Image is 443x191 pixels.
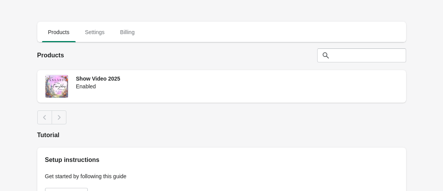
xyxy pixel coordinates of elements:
span: Show Video 2025 [76,76,120,82]
h2: Products [37,51,64,60]
h2: Setup instructions [45,155,398,165]
img: Show Video 2025 [45,75,68,98]
span: Products [42,25,76,39]
nav: Pagination [37,110,406,124]
p: Get started by following this guide [45,172,398,180]
h2: Tutorial [37,131,406,140]
div: Enabled [76,83,398,90]
span: Billing [114,25,141,39]
span: Settings [79,25,111,39]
